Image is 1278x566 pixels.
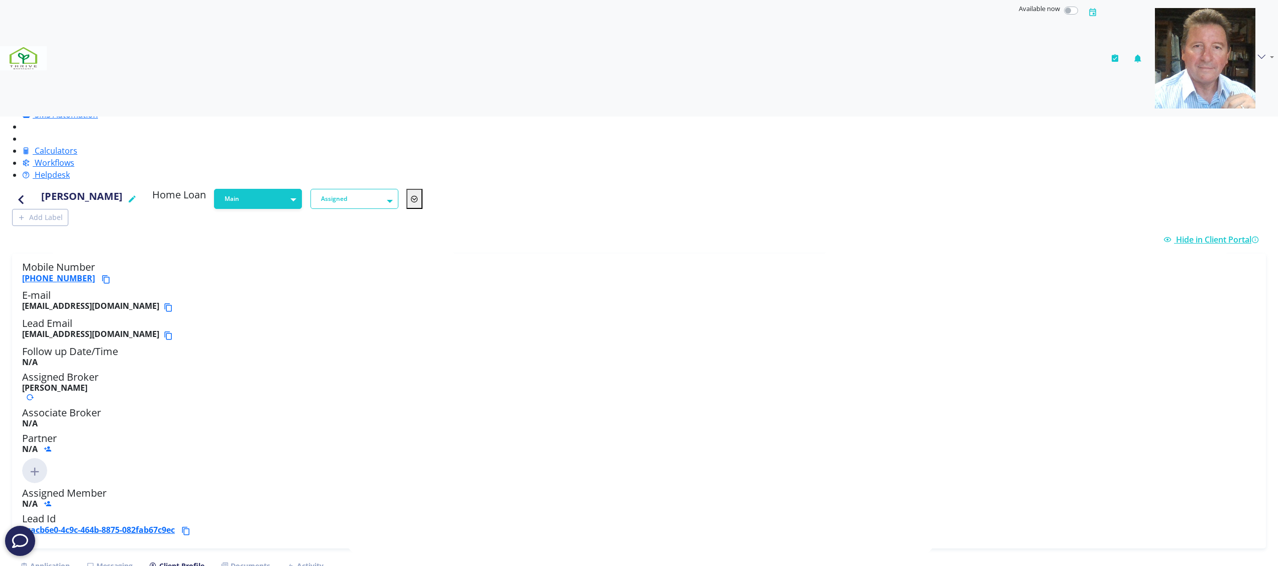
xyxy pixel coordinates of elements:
[22,513,1256,537] h5: Lead Id
[101,273,115,285] button: Copy phone
[1155,8,1255,108] img: 05ee49a5-7a20-4666-9e8c-f1b57a6951a1-637908577730117354.png
[1019,4,1060,13] span: Available now
[22,329,159,342] b: [EMAIL_ADDRESS][DOMAIN_NAME]
[22,301,159,313] b: [EMAIL_ADDRESS][DOMAIN_NAME]
[181,525,194,537] button: Copy lead id
[35,145,77,156] span: Calculators
[22,371,1256,402] h5: Assigned Broker
[22,157,74,168] a: Workflows
[35,157,74,168] span: Workflows
[22,345,118,358] span: Follow up Date/Time
[41,189,123,209] h4: [PERSON_NAME]
[163,329,177,342] button: Copy email
[1176,234,1262,245] span: Hide in Client Portal
[22,443,38,455] b: N/A
[22,458,47,483] img: Click to add new member
[310,189,398,209] button: Assigned
[22,382,87,393] b: [PERSON_NAME]
[35,169,70,180] span: Helpdesk
[1163,234,1262,245] a: Hide in Client Portal
[12,209,68,226] button: Add Label
[22,418,38,429] b: N/A
[22,407,1256,428] h5: Associate Broker
[22,109,98,120] a: SMS Automation
[22,261,1256,285] h5: Mobile Number
[152,189,206,205] h5: Home Loan
[22,273,95,284] a: [PHONE_NUMBER]
[22,487,1256,509] h5: Assigned Member
[22,357,38,368] b: N/A
[22,498,38,509] b: N/A
[22,524,175,535] a: 2cacb6e0-4c9c-464b-8875-082fab67c9ec
[22,145,77,156] a: Calculators
[163,301,177,313] button: Copy email
[22,317,1256,342] h5: Lead Email
[214,189,302,209] button: Main
[22,169,70,180] a: Helpdesk
[22,432,1256,454] h5: Partner
[22,289,1256,313] h5: E-mail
